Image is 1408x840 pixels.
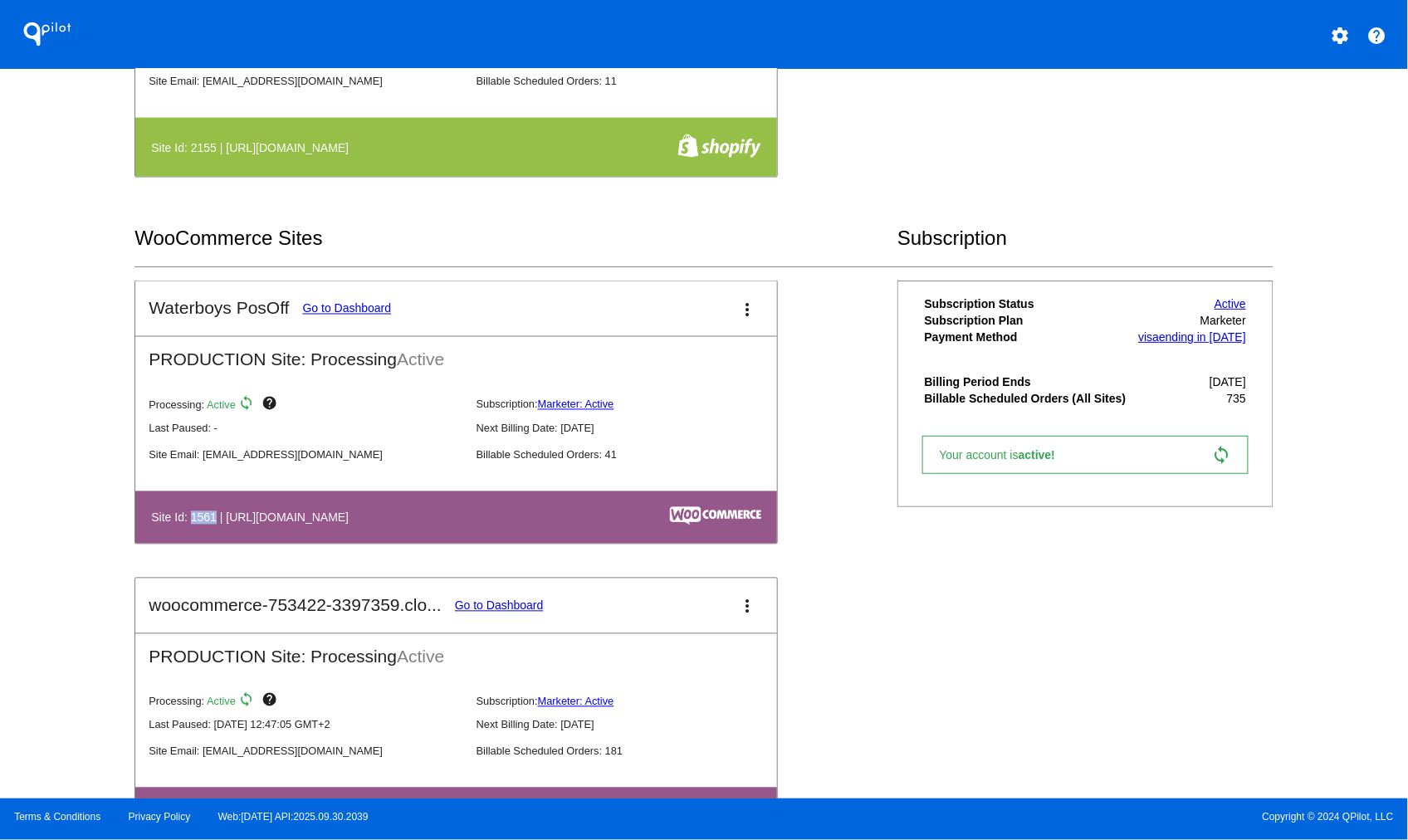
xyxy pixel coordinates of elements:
[149,422,462,435] p: Last Paused: -
[1138,330,1159,344] span: visa
[135,337,777,370] h2: PRODUCTION Site: Processing
[149,449,462,462] p: Site Email: [EMAIL_ADDRESS][DOMAIN_NAME]
[149,75,462,87] p: Site Email: [EMAIL_ADDRESS][DOMAIN_NAME]
[207,398,236,411] span: Active
[477,719,790,731] p: Next Billing Date: [DATE]
[477,696,790,708] p: Subscription:
[129,811,191,823] a: Privacy Policy
[924,391,1133,406] th: Billable Scheduled Orders (All Sites)
[151,141,357,154] h4: Site Id: 2155 | [URL][DOMAIN_NAME]
[1215,297,1246,310] a: Active
[1367,26,1387,46] mat-icon: help
[677,134,761,159] img: f8a94bdc-cb89-4d40-bdcd-a0261eff8977
[1330,26,1350,46] mat-icon: settings
[149,299,289,319] h2: Waterboys PosOff
[14,811,100,823] a: Terms & Conditions
[134,227,897,250] h2: WooCommerce Sites
[303,302,392,315] a: Go to Dashboard
[455,599,544,613] a: Go to Dashboard
[1227,392,1246,405] span: 735
[149,745,462,758] p: Site Email: [EMAIL_ADDRESS][DOMAIN_NAME]
[670,507,761,525] img: c53aa0e5-ae75-48aa-9bee-956650975ee5
[14,17,81,51] h1: QPilot
[924,374,1133,389] th: Billing Period Ends
[1019,448,1063,462] span: active!
[924,296,1133,311] th: Subscription Status
[924,313,1133,328] th: Subscription Plan
[737,597,757,617] mat-icon: more_vert
[477,398,790,411] p: Subscription:
[538,696,614,708] a: Marketer: Active
[718,811,1394,823] span: Copyright © 2024 QPilot, LLC
[149,596,442,616] h2: woocommerce-753422-3397359.clo...
[238,396,258,416] mat-icon: sync
[1138,330,1246,344] a: visaending in [DATE]
[149,396,462,416] p: Processing:
[262,396,281,416] mat-icon: help
[1200,314,1246,327] span: Marketer
[924,330,1133,344] th: Payment Method
[477,745,790,758] p: Billable Scheduled Orders: 181
[477,422,790,435] p: Next Billing Date: [DATE]
[149,692,462,712] p: Processing:
[477,449,790,462] p: Billable Scheduled Orders: 41
[149,719,462,731] p: Last Paused: [DATE] 12:47:05 GMT+2
[737,300,757,320] mat-icon: more_vert
[538,398,614,411] a: Marketer: Active
[1211,445,1231,465] mat-icon: sync
[397,350,444,369] span: Active
[897,227,1274,250] h2: Subscription
[397,647,444,667] span: Active
[151,511,357,525] h4: Site Id: 1561 | [URL][DOMAIN_NAME]
[207,696,236,708] span: Active
[262,692,281,712] mat-icon: help
[922,436,1249,474] a: Your account isactive! sync
[238,692,258,712] mat-icon: sync
[135,634,777,667] h2: PRODUCTION Site: Processing
[477,75,790,87] p: Billable Scheduled Orders: 11
[218,811,369,823] a: Web:[DATE] API:2025.09.30.2039
[1210,375,1246,388] span: [DATE]
[940,448,1073,462] span: Your account is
